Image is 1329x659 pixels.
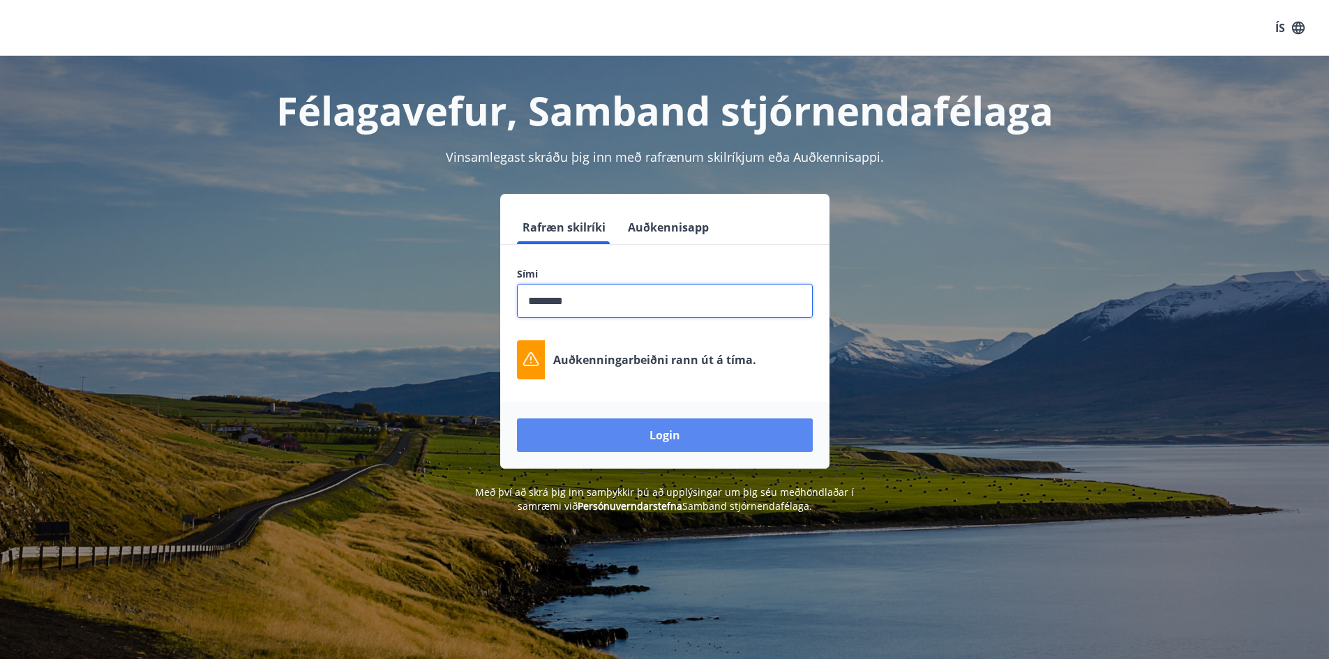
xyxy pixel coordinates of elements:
p: Auðkenningarbeiðni rann út á tíma. [553,352,756,368]
button: Login [517,418,813,452]
a: Persónuverndarstefna [578,499,682,513]
label: Sími [517,267,813,281]
button: Auðkennisapp [622,211,714,244]
h1: Félagavefur, Samband stjórnendafélaga [179,84,1150,137]
span: Með því að skrá þig inn samþykkir þú að upplýsingar um þig séu meðhöndlaðar í samræmi við Samband... [475,485,854,513]
button: ÍS [1268,15,1312,40]
button: Rafræn skilríki [517,211,611,244]
span: Vinsamlegast skráðu þig inn með rafrænum skilríkjum eða Auðkennisappi. [446,149,884,165]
